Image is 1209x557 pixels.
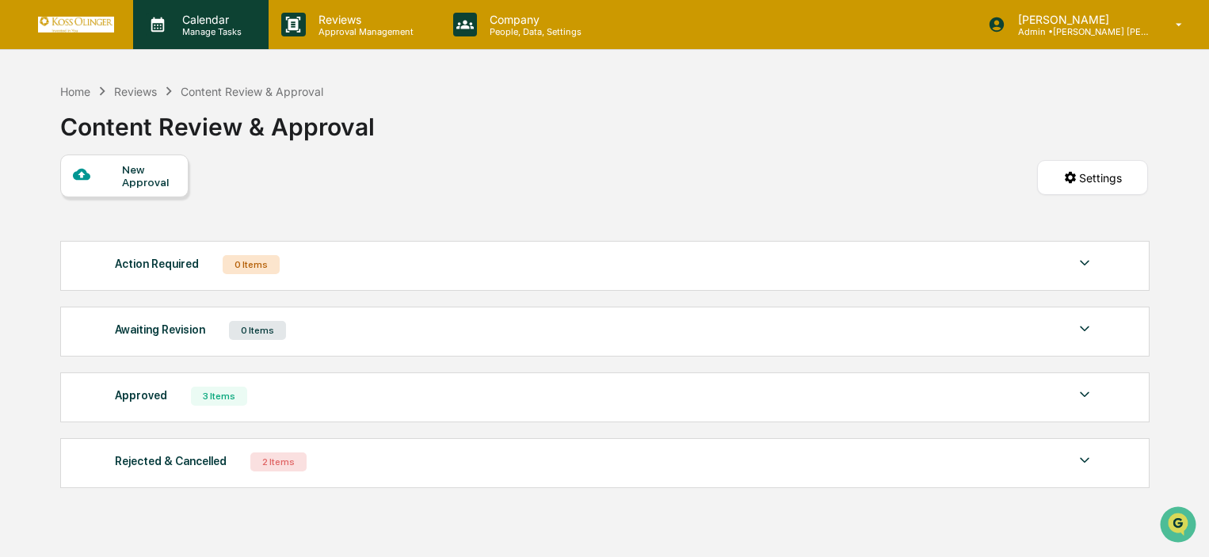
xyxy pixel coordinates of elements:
[32,324,102,340] span: Preclearance
[306,13,421,26] p: Reviews
[60,85,90,98] div: Home
[132,216,137,228] span: •
[10,348,106,376] a: 🔎Data Lookup
[60,100,375,141] div: Content Review & Approval
[269,126,288,145] button: Start new chat
[223,255,280,274] div: 0 Items
[306,26,421,37] p: Approval Management
[477,13,589,26] p: Company
[132,258,137,271] span: •
[38,17,114,32] img: logo
[32,216,44,229] img: 1746055101610-c473b297-6a78-478c-a979-82029cc54cd1
[16,243,41,269] img: Emily Lusk
[16,356,29,368] div: 🔎
[1037,160,1148,195] button: Settings
[229,321,286,340] div: 0 Items
[71,137,218,150] div: We're available if you need us!
[16,121,44,150] img: 1746055101610-c473b297-6a78-478c-a979-82029cc54cd1
[1158,505,1201,547] iframe: Open customer support
[140,216,173,228] span: [DATE]
[71,121,260,137] div: Start new chat
[122,163,175,189] div: New Approval
[115,385,167,406] div: Approved
[1075,319,1094,338] img: caret
[16,200,41,226] img: Jack Rasmussen
[131,324,196,340] span: Attestations
[112,392,192,405] a: Powered byPylon
[1005,26,1153,37] p: Admin • [PERSON_NAME] [PERSON_NAME] Consulting, LLC
[1075,254,1094,273] img: caret
[115,254,199,274] div: Action Required
[246,173,288,192] button: See all
[170,26,250,37] p: Manage Tasks
[16,326,29,338] div: 🖐️
[1075,385,1094,404] img: caret
[49,258,128,271] span: [PERSON_NAME]
[10,318,109,346] a: 🖐️Preclearance
[16,33,288,59] p: How can we help?
[1005,13,1153,26] p: [PERSON_NAME]
[477,26,589,37] p: People, Data, Settings
[109,318,203,346] a: 🗄️Attestations
[1075,451,1094,470] img: caret
[114,85,157,98] div: Reviews
[16,176,106,189] div: Past conversations
[49,216,128,228] span: [PERSON_NAME]
[32,354,100,370] span: Data Lookup
[181,85,323,98] div: Content Review & Approval
[140,258,173,271] span: [DATE]
[158,393,192,405] span: Pylon
[115,451,227,471] div: Rejected & Cancelled
[115,326,128,338] div: 🗄️
[191,387,247,406] div: 3 Items
[115,319,205,340] div: Awaiting Revision
[33,121,62,150] img: 8933085812038_c878075ebb4cc5468115_72.jpg
[250,452,307,471] div: 2 Items
[170,13,250,26] p: Calendar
